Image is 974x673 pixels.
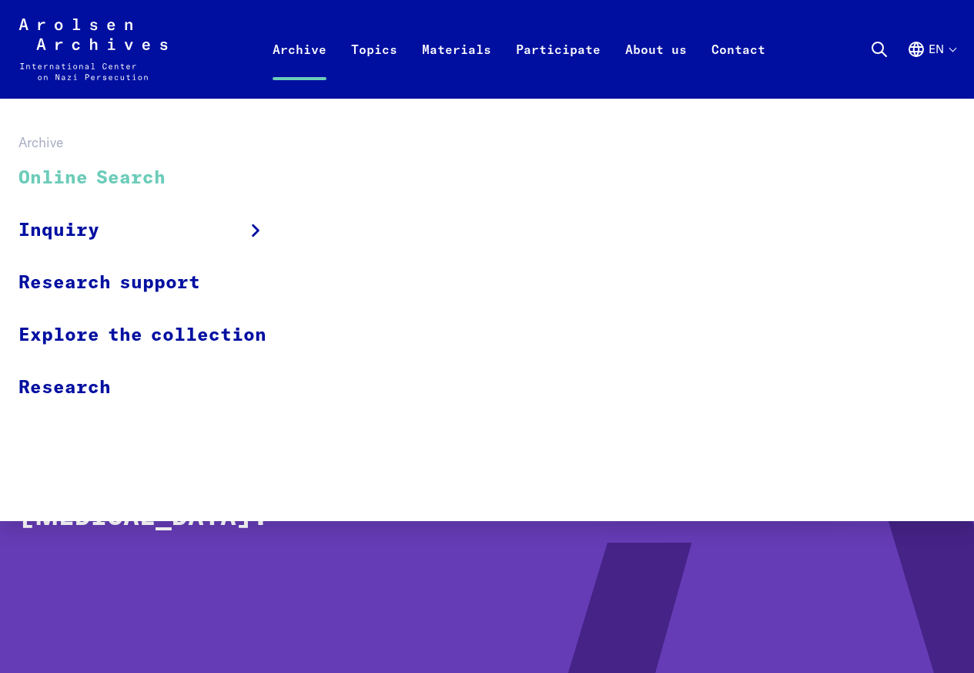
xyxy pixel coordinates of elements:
a: Participate [504,37,613,99]
span: Inquiry [18,217,99,244]
a: Topics [339,37,410,99]
a: Materials [410,37,504,99]
a: Archive [260,37,339,99]
a: About us [613,37,699,99]
a: Inquiry [18,204,286,257]
a: Explore the collection [18,309,286,362]
a: Online Search [18,153,286,204]
a: Research support [18,257,286,309]
button: English, language selection [907,40,956,96]
a: Contact [699,37,778,99]
nav: Primary [260,19,778,80]
a: Research [18,362,286,413]
ul: Archive [18,153,286,413]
